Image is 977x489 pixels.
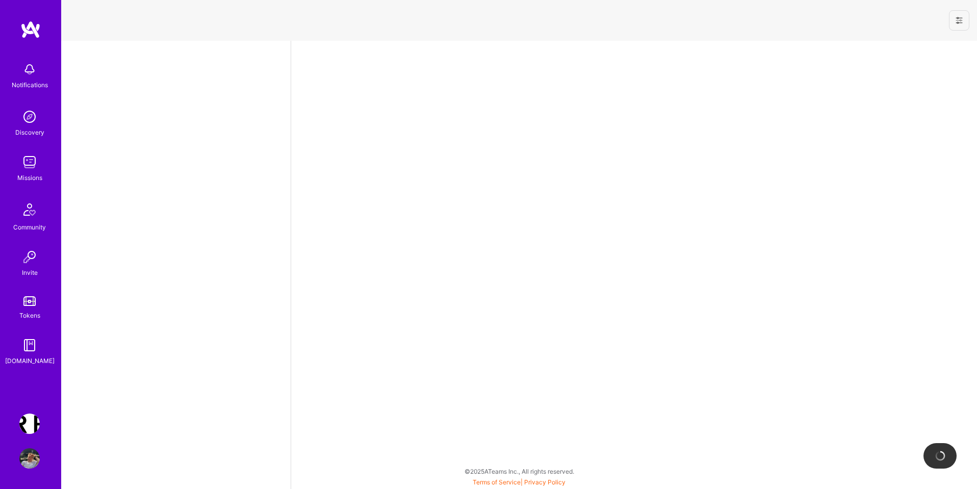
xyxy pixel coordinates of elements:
div: [DOMAIN_NAME] [5,355,55,366]
div: Community [13,222,46,233]
div: © 2025 ATeams Inc., All rights reserved. [61,458,977,484]
img: discovery [19,107,40,127]
img: teamwork [19,152,40,172]
div: Invite [22,267,38,278]
img: loading [935,451,945,461]
img: Community [17,197,42,222]
a: Privacy Policy [524,478,565,486]
a: User Avatar [17,448,42,469]
div: Tokens [19,310,40,321]
img: guide book [19,335,40,355]
img: bell [19,59,40,80]
div: Missions [17,172,42,183]
img: tokens [23,296,36,306]
a: Terr.ai: Building an Innovative Real Estate Platform [17,414,42,434]
img: logo [20,20,41,39]
a: Terms of Service [473,478,521,486]
img: User Avatar [19,448,40,469]
img: Terr.ai: Building an Innovative Real Estate Platform [19,414,40,434]
img: Invite [19,247,40,267]
div: Notifications [12,80,48,90]
div: Discovery [15,127,44,138]
span: | [473,478,565,486]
